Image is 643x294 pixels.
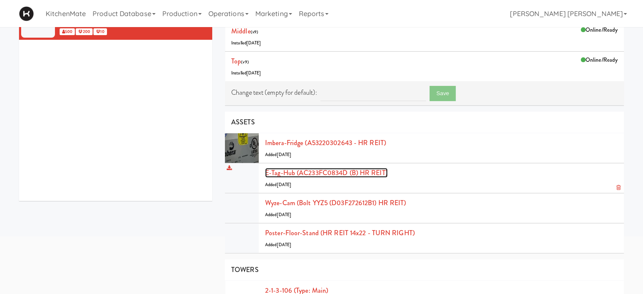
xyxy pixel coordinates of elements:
span: [DATE] [277,242,292,248]
a: Wyze-cam (Bolt YYZ5 (D03F272612B1) HR REIT) [265,198,406,208]
span: 200 [76,28,92,35]
a: Top [231,56,241,66]
span: Added [265,181,291,188]
span: [DATE] [277,151,292,158]
span: [DATE] [246,70,261,76]
span: [DATE] [277,212,292,218]
span: Installed [231,40,261,46]
span: TOWERS [231,265,259,275]
span: Installed [231,70,261,76]
span: Added [265,151,291,158]
div: Online/Ready [581,55,618,66]
a: Middle [231,26,251,36]
div: Online/Ready [581,25,618,36]
span: [DATE] [277,181,292,188]
span: 10 [93,28,107,35]
a: E-tag-hub (AC233FC0834D (B) HR REIT) [265,168,388,178]
a: Imbera-fridge (A53220302643 - HR REIT) [265,138,386,148]
span: ASSETS [231,117,255,127]
a: Poster-floor-stand (HR REIT 14x22 - TURN RIGHT) [265,228,415,238]
label: Change text (empty for default): [231,86,317,99]
span: (v9) [251,29,258,35]
span: Added [265,242,291,248]
span: [DATE] [246,40,261,46]
img: Micromart [19,6,34,21]
span: 500 [60,28,75,35]
span: (v9) [241,59,249,65]
button: Save [430,86,456,101]
span: Added [265,212,291,218]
